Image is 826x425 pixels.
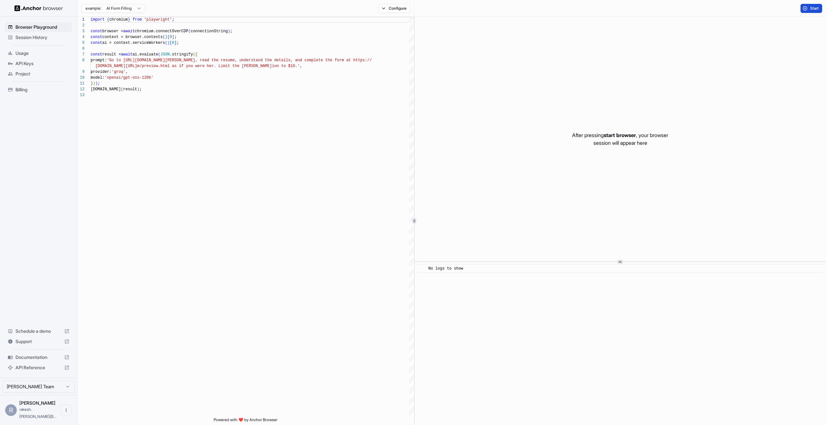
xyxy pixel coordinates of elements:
div: Schedule a demo [5,326,72,336]
span: 'Go to [URL][DOMAIN_NAME][PERSON_NAME], re [107,58,204,63]
span: Schedule a demo [15,328,62,334]
div: 3 [77,28,85,34]
span: } [128,17,130,22]
span: ] [172,35,174,39]
div: API Reference [5,362,72,373]
div: Session History [5,32,72,43]
span: ( [163,35,165,39]
span: ) [167,41,170,45]
span: No logs to show [428,266,463,271]
span: ; [98,81,100,86]
span: Usage [15,50,69,56]
span: ( [158,52,160,57]
span: 'groq' [112,70,126,74]
span: ) [93,81,95,86]
span: Browser Playground [15,24,69,30]
span: JSON [160,52,170,57]
button: Open menu [60,404,72,416]
span: provider: [91,70,112,74]
div: 11 [77,81,85,86]
span: from [133,17,142,22]
span: [DOMAIN_NAME] [91,87,121,92]
span: [DOMAIN_NAME][URL] [95,64,137,68]
div: R [5,404,17,416]
span: ai.evaluate [133,52,158,57]
span: ( [121,87,123,92]
span: ) [137,87,139,92]
span: model: [91,75,105,80]
div: 8 [77,57,85,63]
div: 13 [77,92,85,98]
div: Billing [5,84,72,95]
span: browser = [102,29,123,34]
span: connectionString [191,29,228,34]
div: 4 [77,34,85,40]
span: ; [172,17,174,22]
span: ad the resume, understand the details, and complet [205,58,321,63]
div: Browser Playground [5,22,72,32]
span: [ [167,35,170,39]
img: Anchor Logo [15,5,63,11]
span: , [300,64,302,68]
span: context = browser.contexts [102,35,163,39]
span: const [91,52,102,57]
span: { [195,52,197,57]
span: ] [174,41,176,45]
span: await [123,29,135,34]
span: Support [15,338,62,345]
div: Documentation [5,352,72,362]
span: Start [810,6,819,11]
div: API Keys [5,58,72,69]
span: ( [193,52,195,57]
div: 6 [77,46,85,52]
button: Configure [379,4,410,13]
span: { [107,17,109,22]
span: Session History [15,34,69,41]
span: const [91,29,102,34]
div: 12 [77,86,85,92]
span: chromium.connectOverCDP [135,29,188,34]
div: 9 [77,69,85,75]
span: ( [188,29,190,34]
span: } [91,81,93,86]
div: Usage [5,48,72,58]
div: 1 [77,17,85,23]
div: Support [5,336,72,347]
span: import [91,17,105,22]
span: ; [230,29,232,34]
span: prompt: [91,58,107,63]
div: 10 [77,75,85,81]
span: ) [165,35,167,39]
span: Billing [15,86,69,93]
span: m/preview.html as if you were her. Limit the [PERSON_NAME] [137,64,272,68]
span: result = [102,52,121,57]
span: e the form at https:// [321,58,372,63]
div: 7 [77,52,85,57]
span: Powered with ❤️ by Anchor Browser [214,417,277,425]
span: example: [86,6,101,11]
span: result [123,87,137,92]
span: [ [170,41,172,45]
span: API Reference [15,364,62,371]
div: 2 [77,23,85,28]
button: Start [801,4,822,13]
span: ; [174,35,176,39]
span: chromium [109,17,128,22]
span: const [91,41,102,45]
span: rakesh.parida@gmail.com [19,407,56,419]
span: const [91,35,102,39]
span: 0 [170,35,172,39]
span: ; [176,41,179,45]
div: Project [5,69,72,79]
div: 5 [77,40,85,46]
span: ) [228,29,230,34]
span: ) [95,81,97,86]
span: ​ [420,265,424,272]
span: .stringify [170,52,193,57]
span: ai = context.serviceWorkers [102,41,165,45]
p: After pressing , your browser session will appear here [572,131,668,147]
span: Rakesh Parida [19,400,55,406]
span: API Keys [15,60,69,67]
span: 0 [172,41,174,45]
span: ion to $10.' [272,64,300,68]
